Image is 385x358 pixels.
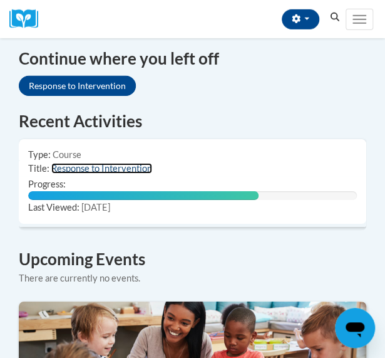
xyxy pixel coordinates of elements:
[19,46,366,71] h4: Continue where you left off
[28,191,259,200] div: Progress, %
[19,110,366,132] h1: Recent Activities
[28,179,66,189] span: Progress:
[282,9,319,29] button: Account Settings
[19,273,140,283] span: There are currently no events.
[326,10,344,25] button: Search
[28,202,80,213] span: Last Viewed:
[81,202,110,213] span: [DATE]
[51,163,152,174] a: Response to Intervention
[19,76,136,96] a: Response to Intervention
[28,149,51,160] span: Type:
[19,247,366,271] h4: Upcoming Events
[53,149,81,160] span: Course
[28,163,49,174] span: Title:
[9,9,47,29] img: Logo brand
[335,308,375,348] iframe: Button to launch messaging window
[9,9,47,29] a: Cox Campus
